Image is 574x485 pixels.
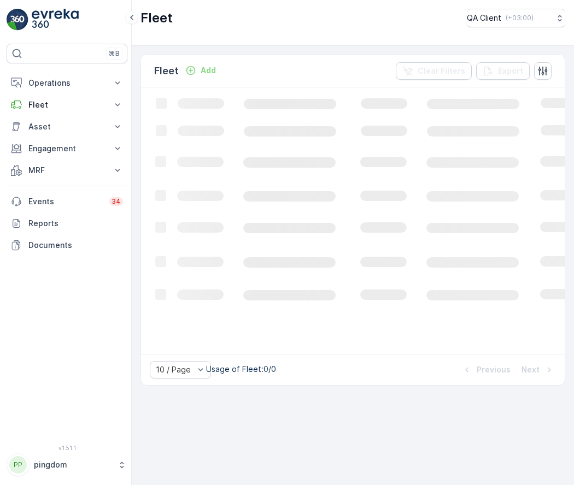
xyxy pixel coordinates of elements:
div: PP [9,456,27,474]
p: 34 [112,197,121,206]
p: ⌘B [109,49,120,58]
p: Reports [28,218,123,229]
button: Clear Filters [396,62,472,80]
p: Next [522,364,540,375]
a: Documents [7,234,127,256]
p: Add [201,65,216,76]
p: Previous [477,364,511,375]
button: Operations [7,72,127,94]
p: Asset [28,121,106,132]
button: QA Client(+03:00) [467,9,565,27]
span: v 1.51.1 [7,445,127,451]
p: Events [28,196,103,207]
img: logo_light-DOdMpM7g.png [32,9,79,31]
p: MRF [28,165,106,176]
p: Fleet [154,63,179,79]
button: PPpingdom [7,453,127,476]
p: Documents [28,240,123,251]
button: MRF [7,159,127,181]
p: Usage of Fleet : 0/0 [206,364,276,375]
button: Previous [460,363,512,376]
p: QA Client [467,13,501,23]
button: Fleet [7,94,127,116]
p: Clear Filters [418,66,465,76]
p: Fleet [28,99,106,110]
button: Add [181,64,220,77]
a: Events34 [7,191,127,212]
p: pingdom [34,459,112,470]
p: Export [498,66,523,76]
p: Engagement [28,143,106,154]
p: Operations [28,78,106,88]
a: Reports [7,212,127,234]
img: logo [7,9,28,31]
button: Engagement [7,138,127,159]
p: ( +03:00 ) [506,14,534,22]
button: Asset [7,116,127,138]
p: Fleet [140,9,173,27]
button: Export [476,62,530,80]
button: Next [520,363,556,376]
